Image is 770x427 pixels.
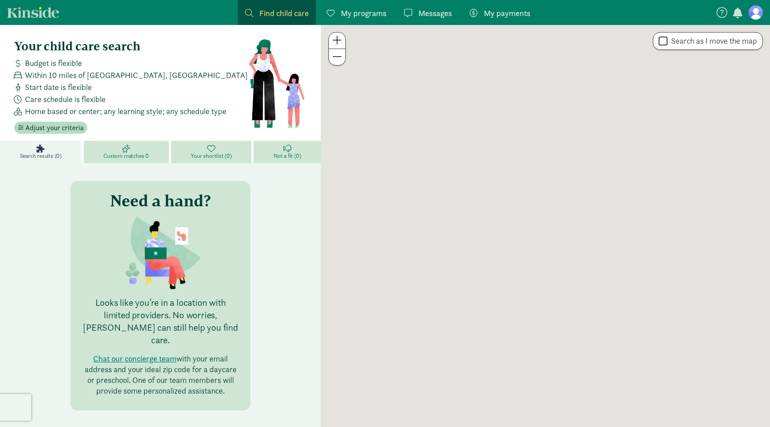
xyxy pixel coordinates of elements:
p: with your email address and your ideal zip code for a daycare or preschool. One of our team membe... [81,353,240,396]
span: Start date is flexible [25,81,92,93]
span: Messages [418,7,452,19]
span: Within 10 miles of [GEOGRAPHIC_DATA], [GEOGRAPHIC_DATA] [25,69,248,81]
button: Chat our concierge team [93,353,176,364]
span: Find child care [259,7,309,19]
h4: Your child care search [14,39,248,53]
a: Kinside [7,7,59,18]
a: Custom matches 0 [84,141,171,163]
span: Budget is flexible [25,57,82,69]
label: Search as I move the map [668,36,757,46]
button: Adjust your criteria [14,122,87,134]
p: Looks like you’re in a location with limited providers. No worries, [PERSON_NAME] can still help ... [81,296,240,346]
span: Care schedule is flexible [25,93,106,105]
a: Not a fit (0) [254,141,321,163]
h3: Need a hand? [110,192,211,209]
span: Search results (0) [20,152,61,160]
span: Home based or center; any learning style; any schedule type [25,105,226,117]
span: My programs [341,7,386,19]
span: Adjust your criteria [25,123,84,133]
span: My payments [484,7,530,19]
span: Not a fit (0) [274,152,301,160]
span: Custom matches 0 [103,152,149,160]
span: Your shortlist (0) [191,152,231,160]
a: Your shortlist (0) [171,141,254,163]
div: Click to see details [538,218,553,234]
